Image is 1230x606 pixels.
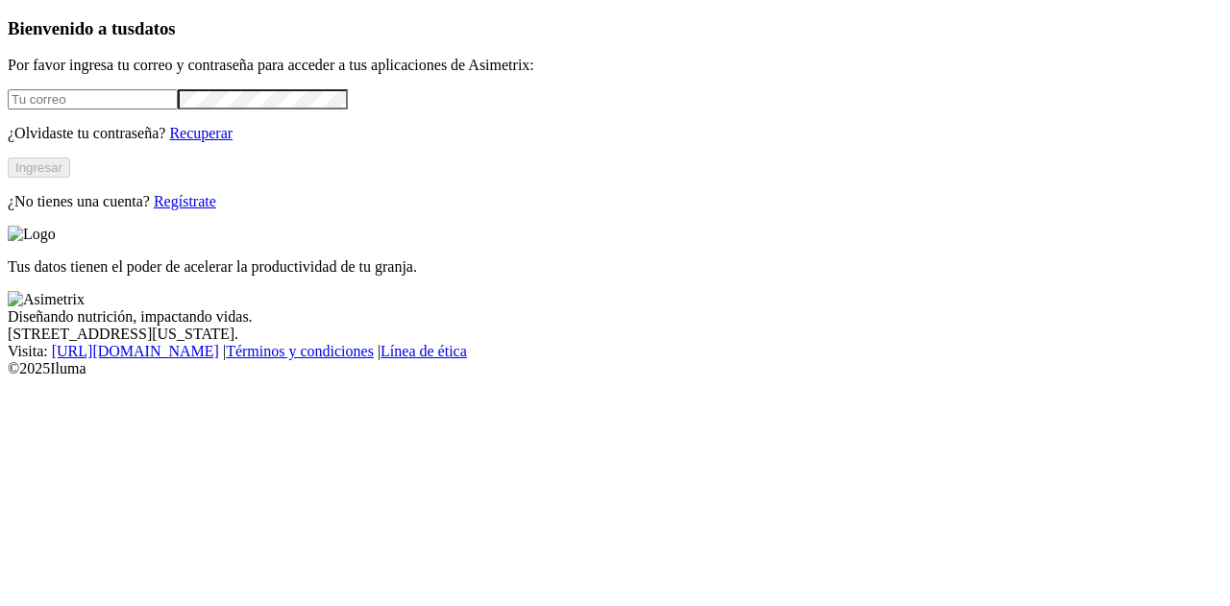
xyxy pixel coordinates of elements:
[8,89,178,109] input: Tu correo
[8,258,1222,276] p: Tus datos tienen el poder de acelerar la productividad de tu granja.
[169,125,233,141] a: Recuperar
[52,343,219,359] a: [URL][DOMAIN_NAME]
[8,360,1222,377] div: © 2025 Iluma
[8,226,56,243] img: Logo
[8,125,1222,142] p: ¿Olvidaste tu contraseña?
[135,18,176,38] span: datos
[226,343,374,359] a: Términos y condiciones
[8,308,1222,326] div: Diseñando nutrición, impactando vidas.
[8,57,1222,74] p: Por favor ingresa tu correo y contraseña para acceder a tus aplicaciones de Asimetrix:
[8,326,1222,343] div: [STREET_ADDRESS][US_STATE].
[8,18,1222,39] h3: Bienvenido a tus
[8,291,85,308] img: Asimetrix
[381,343,467,359] a: Línea de ética
[8,193,1222,210] p: ¿No tienes una cuenta?
[8,343,1222,360] div: Visita : | |
[154,193,216,209] a: Regístrate
[8,158,70,178] button: Ingresar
